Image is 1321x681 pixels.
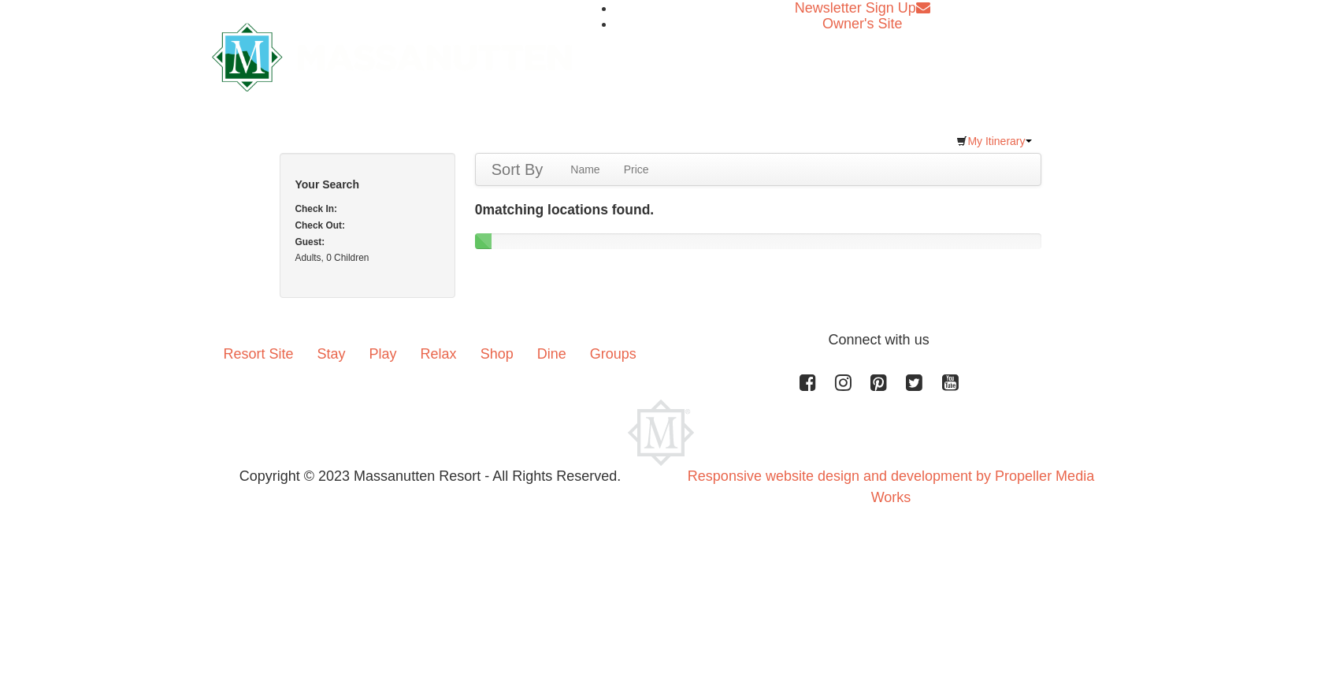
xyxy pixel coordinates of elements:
[476,154,559,185] a: Sort By
[358,329,409,378] a: Play
[295,177,440,192] h5: Your Search
[200,466,661,487] p: Copyright © 2023 Massanutten Resort - All Rights Reserved.
[578,329,648,378] a: Groups
[469,329,525,378] a: Shop
[295,203,338,214] strong: Check In:
[612,154,661,185] a: Price
[628,400,694,466] img: Massanutten Resort Logo
[295,236,325,247] strong: Guest:
[525,329,578,378] a: Dine
[212,329,1110,351] p: Connect with us
[295,220,345,231] strong: Check Out:
[475,202,483,218] span: 0
[946,129,1041,153] a: My Itinerary
[212,329,306,378] a: Resort Site
[212,23,573,91] img: Massanutten Resort Logo
[822,16,902,32] a: Owner's Site
[295,250,440,266] div: Adults, 0 Children
[212,36,573,73] a: Massanutten Resort
[475,202,1042,218] h4: matching locations found.
[558,154,611,185] a: Name
[409,329,469,378] a: Relax
[688,468,1094,505] a: Responsive website design and development by Propeller Media Works
[306,329,358,378] a: Stay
